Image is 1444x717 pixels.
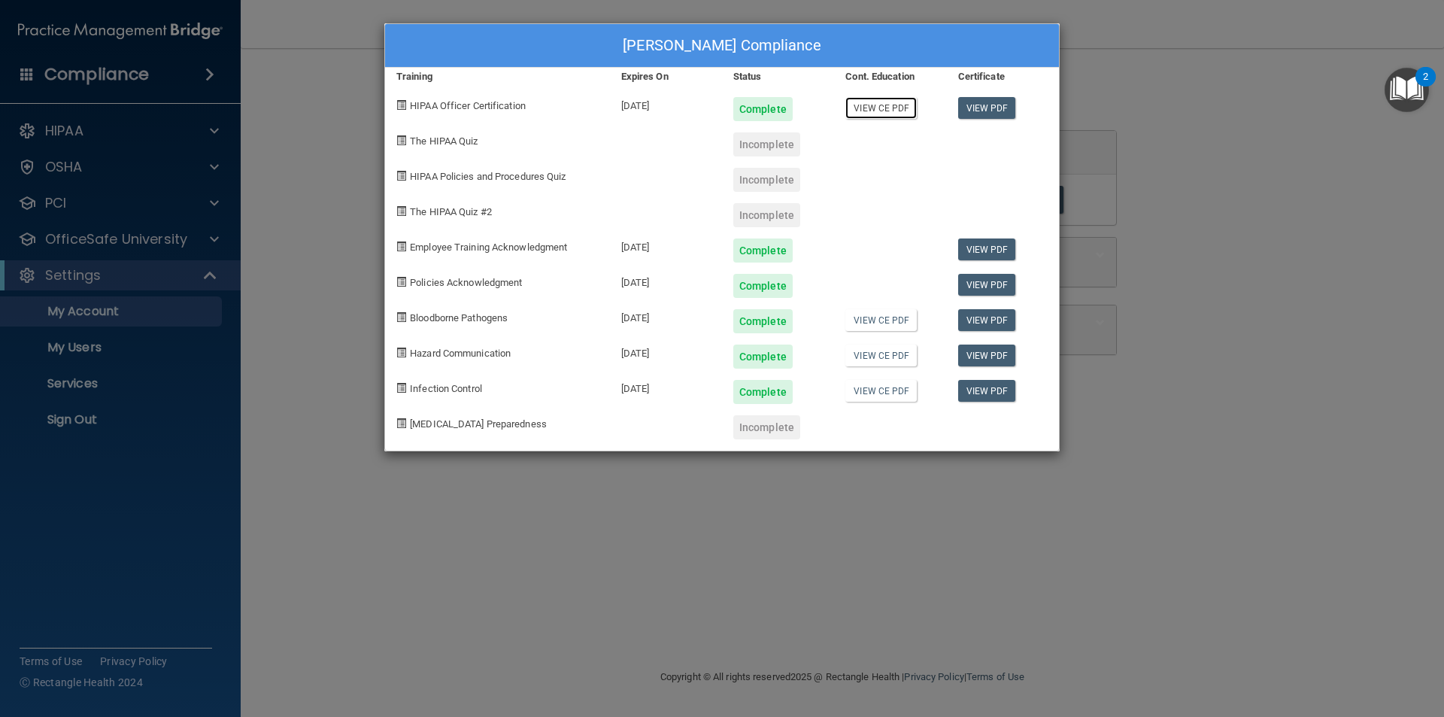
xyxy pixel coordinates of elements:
[733,203,800,227] div: Incomplete
[610,263,722,298] div: [DATE]
[410,277,522,288] span: Policies Acknowledgment
[410,100,526,111] span: HIPAA Officer Certification
[733,345,793,369] div: Complete
[410,312,508,324] span: Bloodborne Pathogens
[958,238,1016,260] a: View PDF
[733,238,793,263] div: Complete
[610,369,722,404] div: [DATE]
[733,132,800,156] div: Incomplete
[845,380,917,402] a: View CE PDF
[610,298,722,333] div: [DATE]
[845,97,917,119] a: View CE PDF
[733,309,793,333] div: Complete
[958,345,1016,366] a: View PDF
[958,309,1016,331] a: View PDF
[1423,77,1428,96] div: 2
[410,135,478,147] span: The HIPAA Quiz
[722,68,834,86] div: Status
[845,345,917,366] a: View CE PDF
[733,168,800,192] div: Incomplete
[958,380,1016,402] a: View PDF
[385,24,1059,68] div: [PERSON_NAME] Compliance
[958,97,1016,119] a: View PDF
[410,383,482,394] span: Infection Control
[410,171,566,182] span: HIPAA Policies and Procedures Quiz
[1385,68,1429,112] button: Open Resource Center, 2 new notifications
[610,68,722,86] div: Expires On
[410,418,547,430] span: [MEDICAL_DATA] Preparedness
[834,68,946,86] div: Cont. Education
[410,242,567,253] span: Employee Training Acknowledgment
[947,68,1059,86] div: Certificate
[410,206,492,217] span: The HIPAA Quiz #2
[845,309,917,331] a: View CE PDF
[385,68,610,86] div: Training
[610,333,722,369] div: [DATE]
[733,415,800,439] div: Incomplete
[733,380,793,404] div: Complete
[733,97,793,121] div: Complete
[410,348,511,359] span: Hazard Communication
[610,86,722,121] div: [DATE]
[958,274,1016,296] a: View PDF
[733,274,793,298] div: Complete
[610,227,722,263] div: [DATE]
